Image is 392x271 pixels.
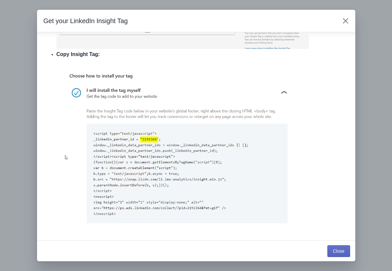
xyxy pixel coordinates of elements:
h2: Get your LinkedIn Insight Tag [44,16,333,25]
button: Close [327,245,350,257]
img: 1jJect8x0QjgLplvhNw-tCaSt6r5ekf2v [57,65,293,228]
h2: Copy Insight Tag: [57,50,349,58]
span: Close [333,249,345,254]
button: Close [340,15,351,27]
